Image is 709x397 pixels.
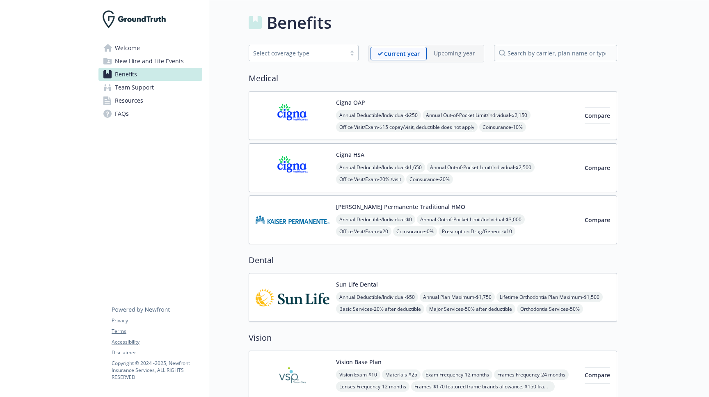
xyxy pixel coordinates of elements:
a: New Hire and Life Events [98,55,202,68]
span: Annual Out-of-Pocket Limit/Individual - $2,150 [423,110,531,120]
img: Vision Service Plan carrier logo [256,358,329,392]
input: search by carrier, plan name or type [494,45,617,61]
span: Vision Exam - $10 [336,369,380,380]
img: CIGNA carrier logo [256,98,329,133]
a: Privacy [112,317,202,324]
button: Cigna HSA [336,150,364,159]
span: Benefits [115,68,137,81]
span: Annual Plan Maximum - $1,750 [420,292,495,302]
span: Compare [585,216,610,224]
span: New Hire and Life Events [115,55,184,68]
span: Annual Deductible/Individual - $250 [336,110,421,120]
img: Kaiser Permanente Insurance Company carrier logo [256,202,329,237]
button: Sun Life Dental [336,280,378,289]
span: Resources [115,94,143,107]
a: FAQs [98,107,202,120]
span: Office Visit/Exam - $15 copay/visit, deductible does not apply [336,122,478,132]
span: Compare [585,371,610,379]
h2: Vision [249,332,617,344]
a: Resources [98,94,202,107]
button: Compare [585,212,610,228]
span: Basic Services - 20% after deductible [336,304,424,314]
span: Coinsurance - 10% [479,122,526,132]
button: Compare [585,160,610,176]
p: Copyright © 2024 - 2025 , Newfront Insurance Services, ALL RIGHTS RESERVED [112,360,202,381]
span: Annual Deductible/Individual - $50 [336,292,418,302]
span: Frames - $170 featured frame brands allowance, $150 frame allowance, 20% savings on the amount ov... [411,381,555,392]
a: Disclaimer [112,349,202,356]
span: FAQs [115,107,129,120]
span: Orthodontia Services - 50% [517,304,583,314]
span: Materials - $25 [382,369,421,380]
a: Terms [112,328,202,335]
span: Prescription Drug/Generic - $10 [439,226,515,236]
span: Annual Out-of-Pocket Limit/Individual - $3,000 [417,214,525,225]
span: Office Visit/Exam - 20% /visit [336,174,405,184]
button: Compare [585,367,610,383]
p: Upcoming year [434,49,475,57]
a: Team Support [98,81,202,94]
h2: Dental [249,254,617,266]
span: Lifetime Orthodontia Plan Maximum - $1,500 [496,292,603,302]
img: CIGNA carrier logo [256,150,329,185]
span: Team Support [115,81,154,94]
p: Current year [384,49,420,58]
img: Sun Life Financial carrier logo [256,280,329,315]
h2: Medical [249,72,617,85]
span: Annual Out-of-Pocket Limit/Individual - $2,500 [427,162,535,172]
span: Compare [585,112,610,119]
span: Office Visit/Exam - $20 [336,226,391,236]
span: Coinsurance - 20% [406,174,453,184]
button: Vision Base Plan [336,358,382,366]
span: Major Services - 50% after deductible [426,304,515,314]
button: [PERSON_NAME] Permanente Traditional HMO [336,202,465,211]
h1: Benefits [267,10,332,35]
a: Accessibility [112,338,202,346]
span: Compare [585,164,610,172]
span: Lenses Frequency - 12 months [336,381,409,392]
span: Upcoming year [427,47,482,60]
button: Compare [585,108,610,124]
span: Welcome [115,41,140,55]
div: Select coverage type [253,49,342,57]
span: Coinsurance - 0% [393,226,437,236]
span: Annual Deductible/Individual - $0 [336,214,415,225]
a: Welcome [98,41,202,55]
button: Cigna OAP [336,98,365,107]
a: Benefits [98,68,202,81]
span: Frames Frequency - 24 months [494,369,569,380]
span: Exam Frequency - 12 months [422,369,492,380]
span: Annual Deductible/Individual - $1,650 [336,162,425,172]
